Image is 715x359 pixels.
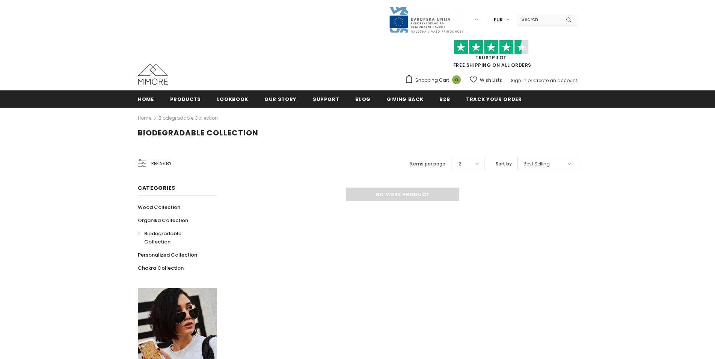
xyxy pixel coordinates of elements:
span: Home [138,96,154,103]
a: Our Story [264,90,297,107]
a: Wish Lists [470,74,502,87]
img: Trust Pilot Stars [454,40,529,54]
span: 0 [452,75,461,84]
span: 12 [457,160,461,168]
a: Home [138,90,154,107]
span: or [528,77,532,84]
span: Giving back [387,96,423,103]
a: Biodegradable Collection [138,227,208,248]
span: Biodegradable Collection [144,230,181,245]
a: Create an account [533,77,577,84]
a: Products [170,90,201,107]
a: Sign In [511,77,526,84]
a: Biodegradable Collection [158,115,218,121]
a: B2B [439,90,450,107]
span: Blog [355,96,371,103]
a: Shopping Cart 0 [405,75,465,86]
a: Personalized Collection [138,248,197,261]
a: Giving back [387,90,423,107]
a: Lookbook [217,90,248,107]
span: EUR [494,16,503,24]
span: Our Story [264,96,297,103]
span: Wood Collection [138,204,180,211]
img: MMORE Cases [138,64,168,85]
label: Items per page [410,160,445,168]
input: Search Site [517,14,560,25]
span: Categories [138,184,175,192]
span: Products [170,96,201,103]
span: Lookbook [217,96,248,103]
a: Javni Razpis [389,16,464,23]
span: Personalized Collection [138,251,197,258]
a: Chakra Collection [138,261,184,275]
span: support [313,96,339,103]
span: Best Selling [523,160,550,168]
a: Organika Collection [138,214,188,227]
a: Track your order [466,90,522,107]
a: Home [138,114,151,123]
a: Wood Collection [138,201,180,214]
span: FREE SHIPPING ON ALL ORDERS [405,43,577,68]
span: Organika Collection [138,217,188,224]
span: Shopping Cart [415,77,449,84]
span: Track your order [466,96,522,103]
a: Trustpilot [475,54,507,61]
span: Refine by [151,159,172,168]
span: Biodegradable Collection [138,128,258,138]
span: Wish Lists [480,77,502,84]
a: Blog [355,90,371,107]
a: support [313,90,339,107]
label: Sort by [496,160,512,168]
img: Javni Razpis [389,6,464,33]
span: Chakra Collection [138,264,184,272]
span: B2B [439,96,450,103]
